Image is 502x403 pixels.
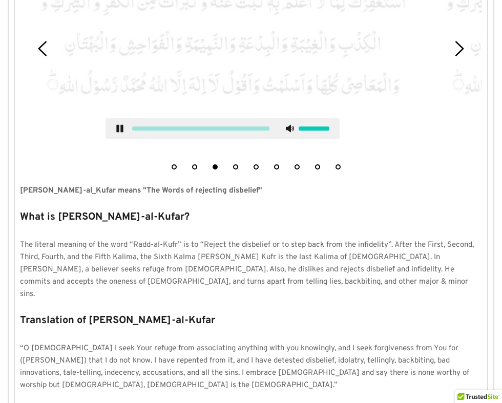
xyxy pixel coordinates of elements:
[192,164,197,169] button: 2 of 9
[336,164,341,169] button: 9 of 9
[20,210,190,224] strong: What is [PERSON_NAME]-al-Kufar?
[20,344,471,390] span: “O [DEMOGRAPHIC_DATA] I seek Your refuge from associating anything with you knowingly, and I seek...
[20,314,215,327] strong: Translation of [PERSON_NAME]-al-Kufar
[172,164,177,169] button: 1 of 9
[315,164,320,169] button: 8 of 9
[20,186,262,196] strong: [PERSON_NAME]-al_Kufar means "The Words of rejecting disbelief"
[233,164,238,169] button: 4 of 9
[295,164,300,169] button: 7 of 9
[274,164,279,169] button: 6 of 9
[213,164,218,169] button: 3 of 9
[254,164,259,169] button: 5 of 9
[20,240,475,299] span: The literal meaning of the word “Radd-al-Kufr” is to “Reject the disbelief or to step back from t...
